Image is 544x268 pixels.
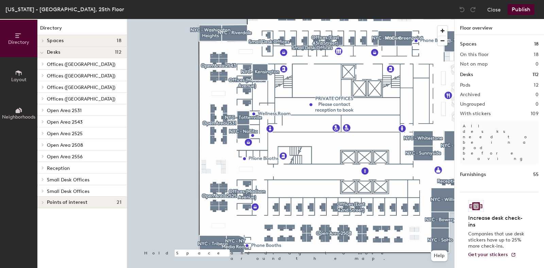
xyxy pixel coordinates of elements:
[487,4,501,15] button: Close
[533,171,539,178] h1: 55
[460,61,488,67] h2: Not on map
[8,39,29,45] span: Directory
[431,250,447,261] button: Help
[455,19,544,35] h1: Floor overview
[47,154,83,160] span: Open Area 2556
[460,40,476,48] h1: Spaces
[117,200,121,205] span: 21
[508,4,534,15] button: Publish
[468,215,526,228] h4: Increase desk check-ins
[468,231,526,249] p: Companies that use desk stickers have up to 25% more check-ins.
[460,121,539,164] p: All desks need to be in a pod before saving
[47,50,60,55] span: Desks
[460,92,480,97] h2: Archived
[47,38,64,43] span: Spaces
[47,189,89,194] span: Small Desk Offices
[468,200,484,212] img: Sticker logo
[47,61,115,67] span: Offices ([GEOGRAPHIC_DATA])
[47,96,115,102] span: Offices ([GEOGRAPHIC_DATA])
[47,142,83,148] span: Open Area 2508
[47,85,115,90] span: Offices ([GEOGRAPHIC_DATA])
[535,102,539,107] h2: 0
[535,92,539,97] h2: 0
[460,111,491,117] h2: With stickers
[460,83,470,88] h2: Pods
[468,252,508,257] span: Get your stickers
[532,71,539,78] h1: 112
[117,38,121,43] span: 18
[460,171,486,178] h1: Furnishings
[47,73,115,79] span: Offices ([GEOGRAPHIC_DATA])
[459,6,465,13] img: Undo
[534,40,539,48] h1: 18
[535,61,539,67] h2: 0
[534,52,539,57] h2: 18
[47,200,87,205] span: Points of interest
[5,5,124,14] div: [US_STATE] - [GEOGRAPHIC_DATA], 25th Floor
[531,111,539,117] h2: 109
[460,52,489,57] h2: On this floor
[460,102,485,107] h2: Ungrouped
[468,252,516,258] a: Get your stickers
[470,6,476,13] img: Redo
[2,114,35,120] span: Neighborhoods
[47,108,82,113] span: Open Area 2531
[47,119,83,125] span: Open Area 2543
[115,50,121,55] span: 112
[11,77,27,83] span: Layout
[37,24,127,35] h1: Directory
[47,131,83,137] span: Open Area 2525
[47,177,89,183] span: Small Desk Offices
[47,165,70,171] span: Reception
[460,71,473,78] h1: Desks
[534,83,539,88] h2: 12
